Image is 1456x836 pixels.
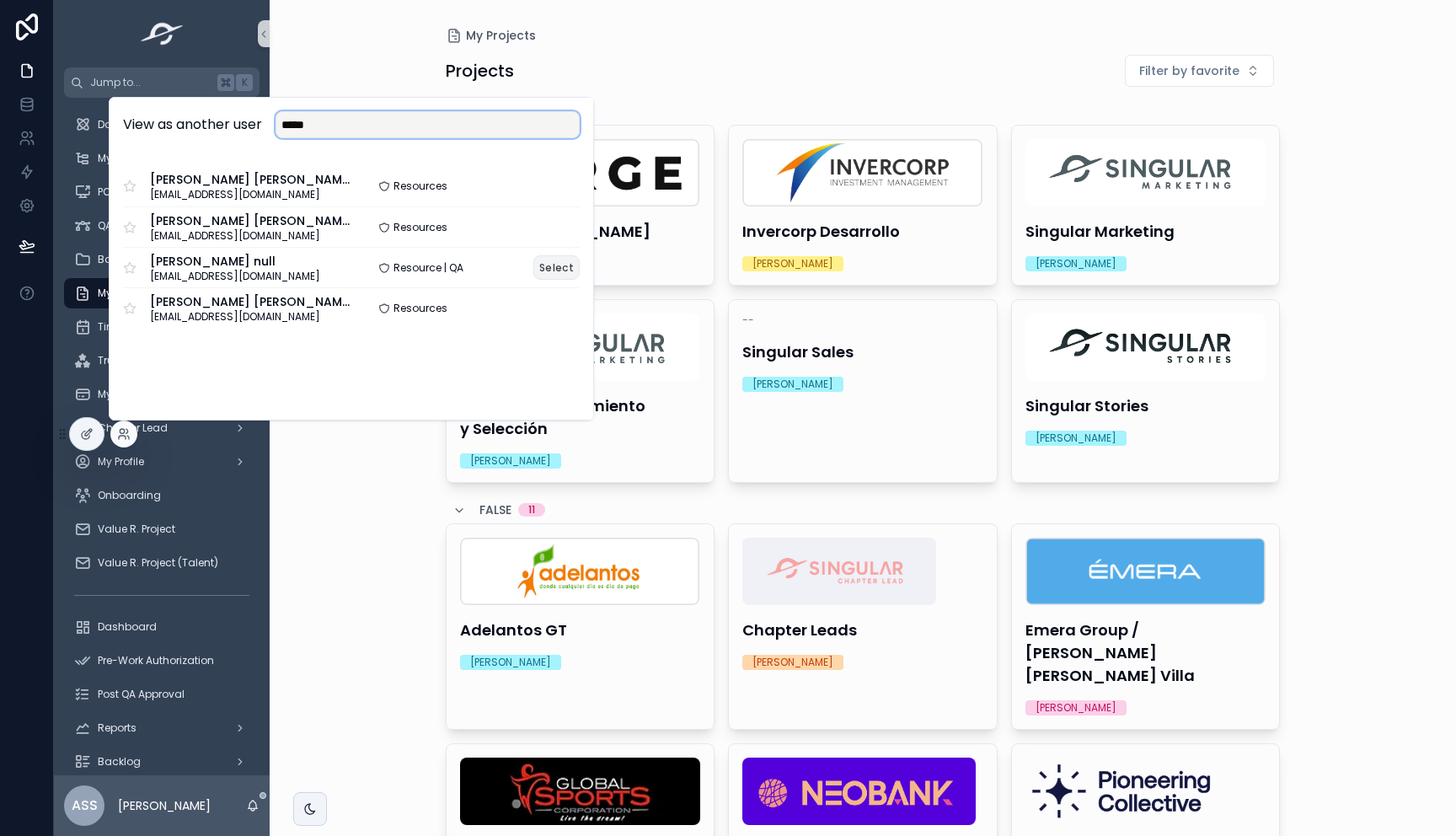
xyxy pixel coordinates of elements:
span: Post QA Approval [98,688,185,701]
div: [PERSON_NAME] [1036,431,1116,446]
span: [EMAIL_ADDRESS][DOMAIN_NAME] [150,270,320,283]
a: QA Path [64,211,260,241]
a: Time Off Request [64,312,260,342]
a: --Singular Sales[PERSON_NAME] [728,299,998,483]
span: Reports [98,721,136,735]
img: Screenshot-2023-06-01-at-16.36.25.png [742,758,976,825]
div: [PERSON_NAME] [470,655,551,670]
div: 11 [528,503,535,517]
img: PC—HorizontalStacked—Dark.svg [1025,758,1223,825]
img: LogosSingular.png [1025,538,1266,605]
img: cropimage9134.webp [460,758,701,825]
span: Pre-Work Authorization [98,654,214,667]
a: Dashboard [64,612,260,642]
a: SStories.pngSingular Stories[PERSON_NAME] [1011,299,1281,483]
a: My workflow [64,143,260,174]
img: App logo [136,20,189,47]
span: -- [742,313,754,327]
span: Dashboard [98,620,157,634]
div: [PERSON_NAME] [752,655,833,670]
a: Trustworthiness [64,346,260,376]
span: K [238,76,251,89]
span: Resources [393,180,447,193]
span: Dashboard [98,118,157,131]
span: My workflow [98,152,159,165]
span: [PERSON_NAME] [PERSON_NAME] null [150,293,351,310]
span: QA Path [98,219,137,233]
span: Value R. Project [98,522,175,536]
h4: Emera Group / [PERSON_NAME] [PERSON_NAME] Villa [1025,619,1266,687]
img: Adelantos.png [460,538,700,605]
a: Onboarding [64,480,260,511]
img: invercorp.png [742,139,982,206]
span: [EMAIL_ADDRESS][DOMAIN_NAME] [150,310,351,324]
span: Value R. Project (Talent) [98,556,218,570]
span: FALSE [479,501,511,518]
a: Pre-Work Authorization [64,646,260,676]
span: ASS [72,796,98,816]
a: SMarketing.pngSingular Marketing[PERSON_NAME] [1011,125,1281,286]
a: Post QA Approval [64,679,260,710]
button: Select [533,255,580,280]
span: My Projects [98,287,154,300]
img: SStories.png [1025,313,1266,381]
div: [PERSON_NAME] [1036,700,1116,715]
span: Trustworthiness [98,354,179,367]
span: Filter by favorite [1139,62,1239,79]
span: [PERSON_NAME] [PERSON_NAME] [PERSON_NAME] [PERSON_NAME] [150,171,351,188]
a: PO Path [64,177,260,207]
h2: View as another user [123,115,262,135]
span: Time Off Request [98,320,185,334]
h4: Chapter Leads [742,619,983,641]
span: [EMAIL_ADDRESS][DOMAIN_NAME] [150,188,351,201]
span: My payments [98,388,168,401]
a: My Projects [64,278,260,308]
a: Chapter Lead [64,413,260,443]
h4: Singular Stories [1025,394,1266,417]
a: invercorp.pngInvercorp Desarrollo[PERSON_NAME] [728,125,998,286]
div: scrollable content [54,98,270,775]
div: [PERSON_NAME] [752,256,833,271]
button: Jump to...K [64,67,260,98]
span: [EMAIL_ADDRESS][DOMAIN_NAME] [150,229,351,243]
span: [PERSON_NAME] null [150,253,320,270]
a: Singular-Chapter-Lead.pngChapter Leads[PERSON_NAME] [728,523,998,730]
a: Backlog [64,747,260,777]
p: [PERSON_NAME] [118,797,211,814]
span: [PERSON_NAME] [PERSON_NAME] null [150,212,351,229]
a: Dashboard [64,110,260,140]
span: Resources [393,302,447,315]
h4: Singular Sales [742,340,983,363]
a: LogosSingular.pngEmera Group / [PERSON_NAME] [PERSON_NAME] Villa[PERSON_NAME] [1011,523,1281,730]
span: Backlog [98,755,141,769]
div: [PERSON_NAME] [752,377,833,392]
a: Reports [64,713,260,743]
button: Select Button [1125,55,1274,87]
img: SMarketing.png [1025,139,1266,206]
span: Back Office [98,253,156,266]
span: My Projects [466,27,536,44]
div: [PERSON_NAME] [1036,256,1116,271]
div: [PERSON_NAME] [470,453,551,469]
a: Value R. Project [64,514,260,544]
h1: Projects [446,59,514,83]
a: My Projects [446,27,536,44]
h4: Adelantos GT [460,619,701,641]
h4: Singular Marketing [1025,220,1266,243]
a: My payments [64,379,260,410]
h4: Invercorp Desarrollo [742,220,983,243]
img: Singular-Chapter-Lead.png [742,538,936,605]
span: PO Path [98,185,136,199]
span: Resource | QA [393,261,463,275]
span: Onboarding [98,489,161,502]
a: Value R. Project (Talent) [64,548,260,578]
span: Resources [393,221,447,234]
span: My Profile [98,455,144,469]
span: Jump to... [90,76,211,89]
a: My Profile [64,447,260,477]
a: Back Office [64,244,260,275]
a: Adelantos.pngAdelantos GT[PERSON_NAME] [446,523,715,730]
